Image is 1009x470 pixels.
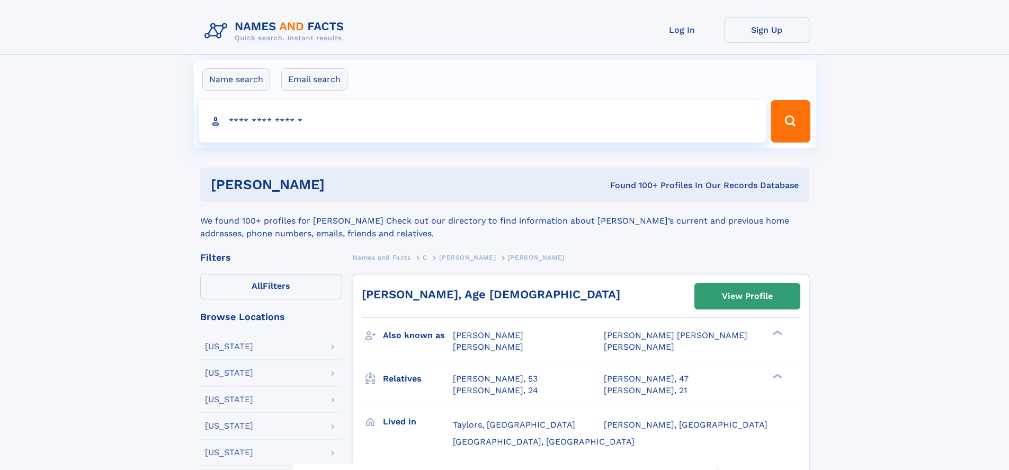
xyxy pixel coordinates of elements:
[771,100,810,143] button: Search Button
[423,251,427,264] a: C
[200,253,342,262] div: Filters
[770,330,783,336] div: ❯
[202,68,270,91] label: Name search
[439,254,496,261] span: [PERSON_NAME]
[467,180,799,191] div: Found 100+ Profiles In Our Records Database
[423,254,427,261] span: C
[200,202,809,240] div: We found 100+ profiles for [PERSON_NAME] Check out our directory to find information about [PERSO...
[383,326,453,344] h3: Also known as
[453,330,523,340] span: [PERSON_NAME]
[604,420,767,430] span: [PERSON_NAME], [GEOGRAPHIC_DATA]
[205,422,253,430] div: [US_STATE]
[725,17,809,43] a: Sign Up
[200,312,342,322] div: Browse Locations
[770,373,783,379] div: ❯
[353,251,411,264] a: Names and Facts
[383,413,453,431] h3: Lived in
[439,251,496,264] a: [PERSON_NAME]
[604,342,674,352] span: [PERSON_NAME]
[200,17,353,46] img: Logo Names and Facts
[604,330,747,340] span: [PERSON_NAME] [PERSON_NAME]
[453,420,575,430] span: Taylors, [GEOGRAPHIC_DATA]
[205,448,253,457] div: [US_STATE]
[722,284,773,308] div: View Profile
[604,385,687,396] a: [PERSON_NAME], 21
[508,254,565,261] span: [PERSON_NAME]
[640,17,725,43] a: Log In
[205,342,253,351] div: [US_STATE]
[604,373,689,385] a: [PERSON_NAME], 47
[453,342,523,352] span: [PERSON_NAME]
[362,288,620,301] a: [PERSON_NAME], Age [DEMOGRAPHIC_DATA]
[281,68,347,91] label: Email search
[205,369,253,377] div: [US_STATE]
[211,178,468,191] h1: [PERSON_NAME]
[453,373,538,385] a: [PERSON_NAME], 53
[199,100,766,143] input: search input
[205,395,253,404] div: [US_STATE]
[453,385,538,396] a: [PERSON_NAME], 24
[695,283,800,309] a: View Profile
[383,370,453,388] h3: Relatives
[252,281,263,291] span: All
[200,274,342,299] label: Filters
[453,437,635,447] span: [GEOGRAPHIC_DATA], [GEOGRAPHIC_DATA]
